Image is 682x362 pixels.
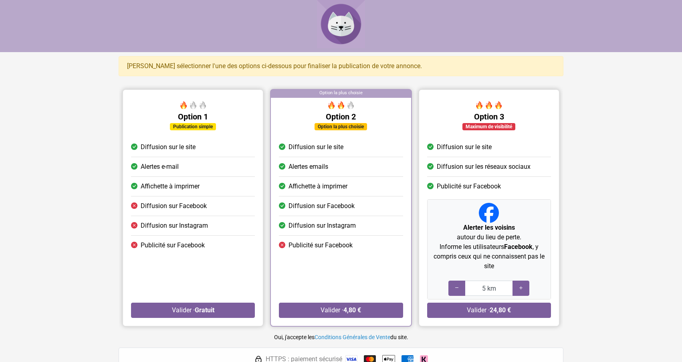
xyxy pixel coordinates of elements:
[427,112,551,121] h5: Option 3
[131,303,255,318] button: Valider ·Gratuit
[141,221,208,231] span: Diffusion sur Instagram
[141,241,205,250] span: Publicité sur Facebook
[141,162,179,172] span: Alertes e-mail
[289,182,347,191] span: Affichette à imprimer
[437,142,492,152] span: Diffusion sur le site
[343,306,361,314] strong: 4,80 €
[315,334,390,340] a: Conditions Générales de Vente
[504,243,533,251] strong: Facebook
[141,142,196,152] span: Diffusion sur le site
[289,142,343,152] span: Diffusion sur le site
[195,306,214,314] strong: Gratuit
[431,242,547,271] p: Informe les utilisateurs , y compris ceux qui ne connaissent pas le site
[289,241,353,250] span: Publicité sur Facebook
[490,306,511,314] strong: 24,80 €
[274,334,408,340] small: Oui, j'accepte les du site.
[289,221,356,231] span: Diffusion sur Instagram
[271,90,411,98] div: Option la plus choisie
[437,162,531,172] span: Diffusion sur les réseaux sociaux
[431,223,547,242] p: autour du lieu de perte.
[479,203,499,223] img: Facebook
[141,201,207,211] span: Diffusion sur Facebook
[315,123,367,130] div: Option la plus choisie
[289,201,355,211] span: Diffusion sur Facebook
[119,56,563,76] div: [PERSON_NAME] sélectionner l'une des options ci-dessous pour finaliser la publication de votre an...
[131,112,255,121] h5: Option 1
[141,182,200,191] span: Affichette à imprimer
[279,112,403,121] h5: Option 2
[462,123,515,130] div: Maximum de visibilité
[289,162,328,172] span: Alertes emails
[279,303,403,318] button: Valider ·4,80 €
[437,182,501,191] span: Publicité sur Facebook
[170,123,216,130] div: Publication simple
[427,303,551,318] button: Valider ·24,80 €
[463,224,515,231] strong: Alerter les voisins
